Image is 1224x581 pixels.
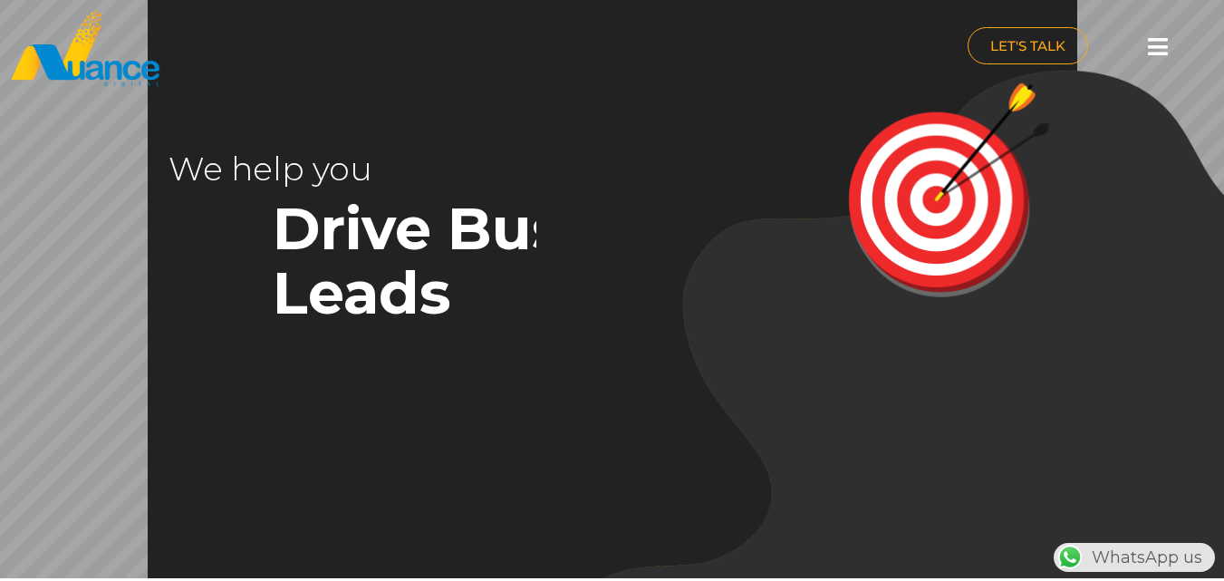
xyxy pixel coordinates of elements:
img: nuance-qatar_logo [9,9,161,88]
a: LET'S TALK [968,27,1088,64]
span: LET'S TALK [990,39,1065,53]
a: nuance-qatar_logo [9,9,603,88]
div: WhatsApp us [1054,543,1215,572]
rs-layer: We help you [169,137,571,201]
rs-layer: Drive Business Leads [273,197,781,325]
a: WhatsAppWhatsApp us [1054,547,1215,567]
img: WhatsApp [1055,543,1084,572]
